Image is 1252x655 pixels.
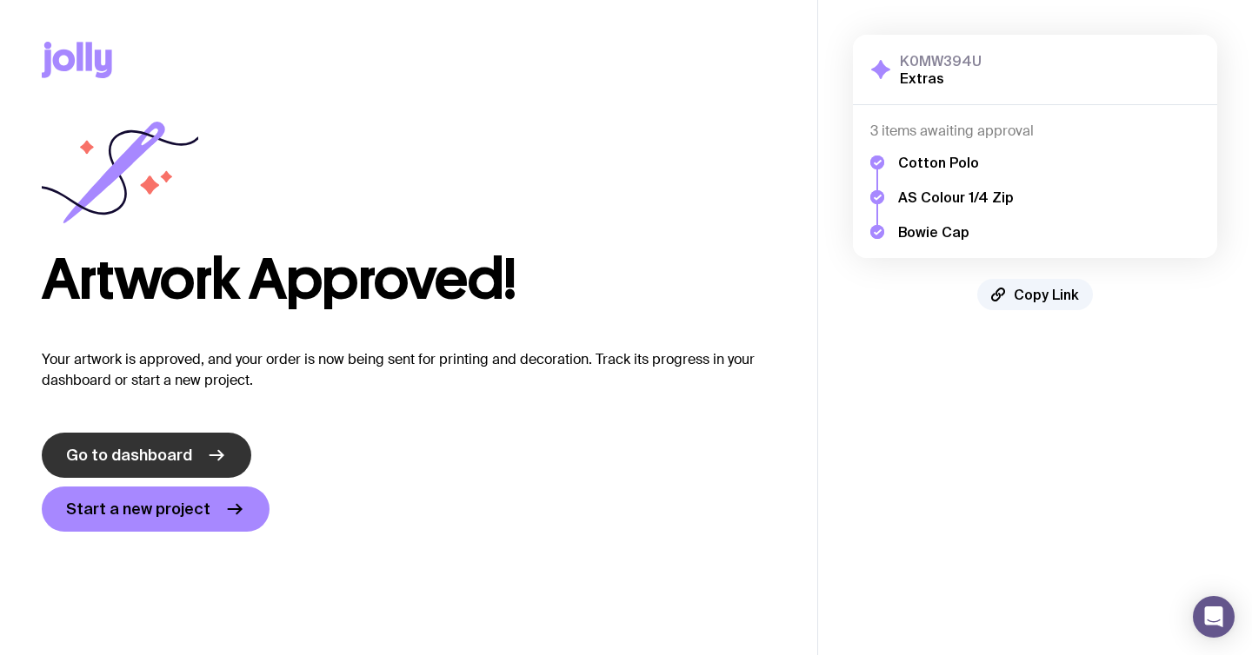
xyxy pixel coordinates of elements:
[1014,286,1079,303] span: Copy Link
[898,189,1014,206] h5: AS Colour 1/4 Zip
[977,279,1093,310] button: Copy Link
[900,52,982,69] h3: K0MW394U
[898,223,1014,241] h5: Bowie Cap
[870,122,1200,140] h4: 3 items awaiting approval
[66,445,192,466] span: Go to dashboard
[66,499,210,519] span: Start a new project
[42,252,776,308] h1: Artwork Approved!
[42,433,251,478] a: Go to dashboard
[42,486,270,532] a: Start a new project
[42,349,776,391] p: Your artwork is approved, and your order is now being sent for printing and decoration. Track its...
[900,69,982,87] h2: Extras
[1193,596,1235,638] div: Open Intercom Messenger
[898,154,1014,171] h5: Cotton Polo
